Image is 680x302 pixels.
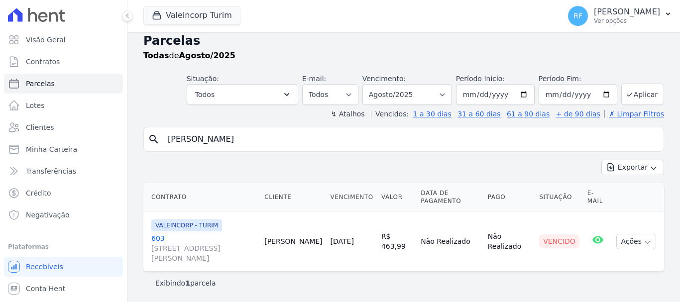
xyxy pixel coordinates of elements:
span: Visão Geral [26,35,66,45]
a: Recebíveis [4,257,123,277]
a: Clientes [4,117,123,137]
a: ✗ Limpar Filtros [604,110,664,118]
b: 1 [185,279,190,287]
span: VALEINCORP - TURIM [151,219,222,231]
p: Exibindo parcela [155,278,216,288]
a: Crédito [4,183,123,203]
a: [DATE] [331,237,354,245]
span: Lotes [26,101,45,110]
a: Transferências [4,161,123,181]
th: E-mail [583,183,613,211]
td: R$ 463,99 [377,211,417,272]
a: Contratos [4,52,123,72]
a: Visão Geral [4,30,123,50]
span: Contratos [26,57,60,67]
span: [STREET_ADDRESS][PERSON_NAME] [151,243,256,263]
span: Parcelas [26,79,55,89]
a: + de 90 dias [556,110,600,118]
label: Período Inicío: [456,75,505,83]
label: Vencimento: [362,75,406,83]
th: Data de Pagamento [417,183,484,211]
span: Crédito [26,188,51,198]
td: [PERSON_NAME] [260,211,326,272]
button: Aplicar [621,84,664,105]
th: Situação [535,183,583,211]
a: Conta Hent [4,279,123,299]
button: Todos [187,84,298,105]
button: Exportar [601,160,664,175]
button: Valeincorp Turim [143,6,240,25]
span: RF [573,12,582,19]
label: Vencidos: [371,110,409,118]
a: Lotes [4,96,123,115]
th: Contrato [143,183,260,211]
p: Ver opções [594,17,660,25]
label: Período Fim: [539,74,617,84]
button: Ações [616,234,656,249]
a: 61 a 90 dias [507,110,550,118]
th: Vencimento [327,183,377,211]
a: Negativação [4,205,123,225]
label: ↯ Atalhos [331,110,364,118]
th: Valor [377,183,417,211]
label: Situação: [187,75,219,83]
strong: Agosto/2025 [179,51,235,60]
span: Minha Carteira [26,144,77,154]
p: de [143,50,235,62]
a: 603[STREET_ADDRESS][PERSON_NAME] [151,233,256,263]
a: 1 a 30 dias [413,110,452,118]
span: Conta Hent [26,284,65,294]
span: Transferências [26,166,76,176]
th: Pago [484,183,535,211]
td: Não Realizado [417,211,484,272]
strong: Todas [143,51,169,60]
a: Parcelas [4,74,123,94]
td: Não Realizado [484,211,535,272]
i: search [148,133,160,145]
input: Buscar por nome do lote ou do cliente [162,129,660,149]
div: Vencido [539,234,579,248]
label: E-mail: [302,75,327,83]
button: RF [PERSON_NAME] Ver opções [560,2,680,30]
a: Minha Carteira [4,139,123,159]
h2: Parcelas [143,32,664,50]
div: Plataformas [8,241,119,253]
th: Cliente [260,183,326,211]
span: Negativação [26,210,70,220]
span: Todos [195,89,215,101]
a: 31 a 60 dias [457,110,500,118]
span: Clientes [26,122,54,132]
span: Recebíveis [26,262,63,272]
p: [PERSON_NAME] [594,7,660,17]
